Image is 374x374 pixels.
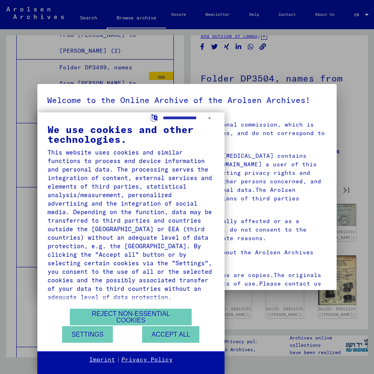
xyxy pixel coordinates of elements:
[48,125,214,144] div: We use cookies and other technologies.
[48,148,214,301] div: This website uses cookies and similar functions to process end device information and personal da...
[121,356,173,364] a: Privacy Policy
[89,356,115,364] a: Imprint
[62,326,113,343] button: Settings
[142,326,199,343] button: Accept all
[70,309,192,325] button: Reject non-essential cookies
